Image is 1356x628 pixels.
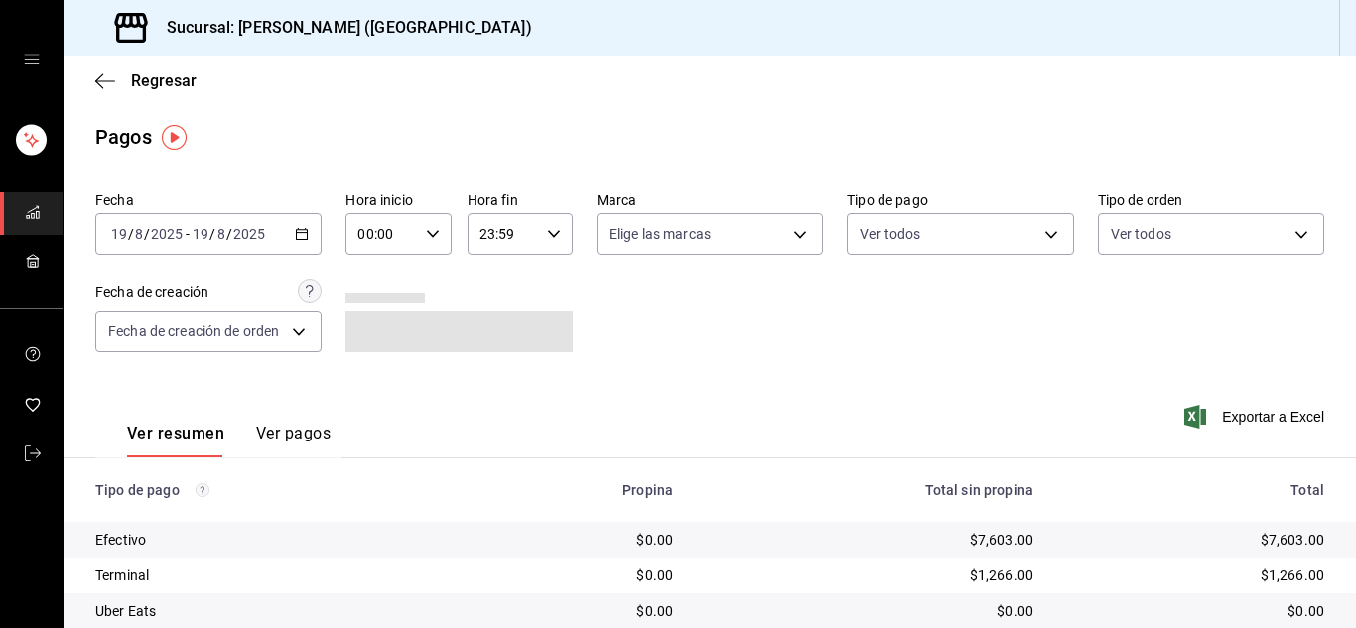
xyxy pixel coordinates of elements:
[95,122,152,152] div: Pagos
[597,193,823,207] label: Marca
[226,226,232,242] span: /
[847,193,1073,207] label: Tipo de pago
[468,193,573,207] label: Hora fin
[1111,224,1171,244] span: Ver todos
[860,224,920,244] span: Ver todos
[95,71,197,90] button: Regresar
[95,565,462,585] div: Terminal
[1188,405,1324,429] button: Exportar a Excel
[192,226,209,242] input: --
[131,71,197,90] span: Regresar
[232,226,266,242] input: ----
[493,482,673,498] div: Propina
[493,565,673,585] div: $0.00
[108,321,279,341] span: Fecha de creación de orden
[127,424,331,457] div: navigation tabs
[493,530,673,550] div: $0.00
[196,483,209,497] svg: Los pagos realizados con Pay y otras terminales son montos brutos.
[95,601,462,621] div: Uber Eats
[134,226,144,242] input: --
[24,52,40,67] button: open drawer
[256,424,331,457] button: Ver pagos
[610,224,711,244] span: Elige las marcas
[95,282,208,303] div: Fecha de creación
[216,226,226,242] input: --
[705,482,1033,498] div: Total sin propina
[1065,482,1324,498] div: Total
[128,226,134,242] span: /
[345,193,451,207] label: Hora inicio
[151,16,532,40] h3: Sucursal: [PERSON_NAME] ([GEOGRAPHIC_DATA])
[144,226,150,242] span: /
[705,565,1033,585] div: $1,266.00
[705,601,1033,621] div: $0.00
[1098,193,1324,207] label: Tipo de orden
[95,193,322,207] label: Fecha
[162,125,187,150] img: Tooltip marker
[186,226,190,242] span: -
[705,530,1033,550] div: $7,603.00
[493,601,673,621] div: $0.00
[127,424,224,457] button: Ver resumen
[1065,565,1324,585] div: $1,266.00
[209,226,215,242] span: /
[1065,601,1324,621] div: $0.00
[95,482,462,498] div: Tipo de pago
[110,226,128,242] input: --
[95,530,462,550] div: Efectivo
[150,226,184,242] input: ----
[1065,530,1324,550] div: $7,603.00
